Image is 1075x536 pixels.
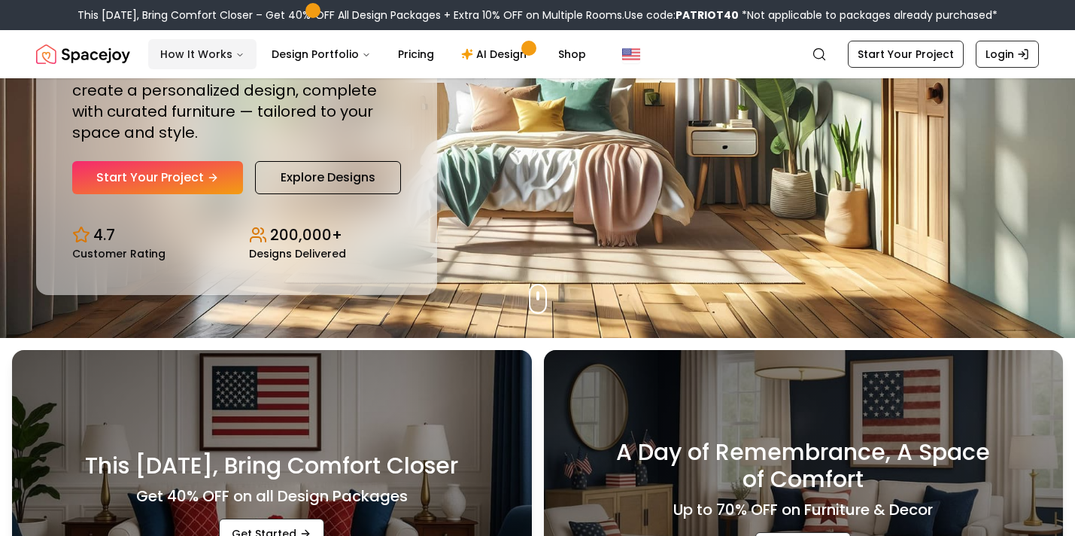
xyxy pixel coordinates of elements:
p: 4.7 [93,224,115,245]
div: Design stats [72,212,401,259]
p: 200,000+ [270,224,342,245]
h3: A Day of Remembrance, A Space of Comfort [562,439,1046,493]
a: Pricing [386,39,446,69]
button: Design Portfolio [260,39,383,69]
span: Use code: [624,8,739,23]
a: Shop [546,39,598,69]
b: PATRIOT40 [676,8,739,23]
h4: Up to 70% OFF on Furniture & Decor [673,499,933,520]
a: Explore Designs [255,161,401,194]
span: *Not applicable to packages already purchased* [739,8,998,23]
a: Start Your Project [72,161,243,194]
a: Start Your Project [848,41,964,68]
h4: Get 40% OFF on all Design Packages [136,486,408,507]
a: AI Design [449,39,543,69]
h3: This [DATE], Bring Comfort Closer [85,452,458,480]
nav: Main [148,39,598,69]
p: Work 1:1 with expert interior designers to create a personalized design, complete with curated fu... [72,59,401,143]
a: Spacejoy [36,39,130,69]
nav: Global [36,30,1039,78]
small: Customer Rating [72,248,166,259]
img: Spacejoy Logo [36,39,130,69]
small: Designs Delivered [249,248,346,259]
img: United States [622,45,640,63]
div: This [DATE], Bring Comfort Closer – Get 40% OFF All Design Packages + Extra 10% OFF on Multiple R... [77,8,998,23]
button: How It Works [148,39,257,69]
a: Login [976,41,1039,68]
